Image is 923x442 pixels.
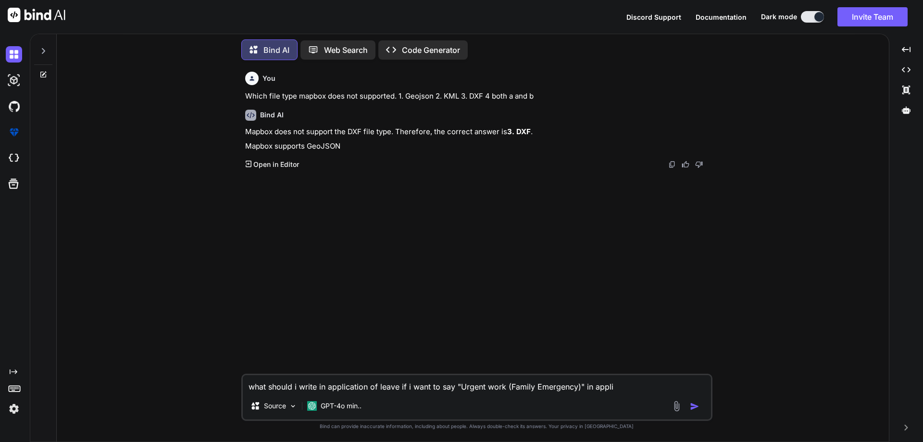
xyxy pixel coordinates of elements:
h6: You [262,74,275,83]
button: Invite Team [837,7,908,26]
img: Pick Models [289,402,297,410]
img: githubDark [6,98,22,114]
p: Bind can provide inaccurate information, including about people. Always double-check its answers.... [241,423,712,430]
p: Mapbox does not support the DXF file type. Therefore, the correct answer is . [245,126,711,138]
p: Web Search [324,44,368,56]
strong: 3. DXF [507,127,531,136]
img: icon [690,402,699,411]
img: settings [6,401,22,417]
p: Open in Editor [253,160,299,169]
img: like [682,161,689,168]
img: premium [6,124,22,140]
p: Source [264,401,286,411]
img: darkChat [6,46,22,63]
img: attachment [671,401,682,412]
span: Documentation [696,13,747,21]
p: Bind AI [263,44,289,56]
img: copy [668,161,676,168]
p: GPT-4o min.. [321,401,362,411]
img: GPT-4o mini [307,401,317,411]
button: Documentation [696,12,747,22]
img: cloudideIcon [6,150,22,166]
p: Code Generator [402,44,460,56]
img: Bind AI [8,8,65,22]
p: Which file type mapbox does not supported. 1. Geojson 2. KML 3. DXF 4 both a and b [245,91,711,102]
img: darkAi-studio [6,72,22,88]
button: Discord Support [626,12,681,22]
img: dislike [695,161,703,168]
span: Dark mode [761,12,797,22]
textarea: what should i write in application of leave if i want to say "Urgent work (Family Emergency)" in ... [243,375,711,392]
span: Discord Support [626,13,681,21]
h6: Bind AI [260,110,284,120]
p: Mapbox supports GeoJSON [245,141,711,152]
